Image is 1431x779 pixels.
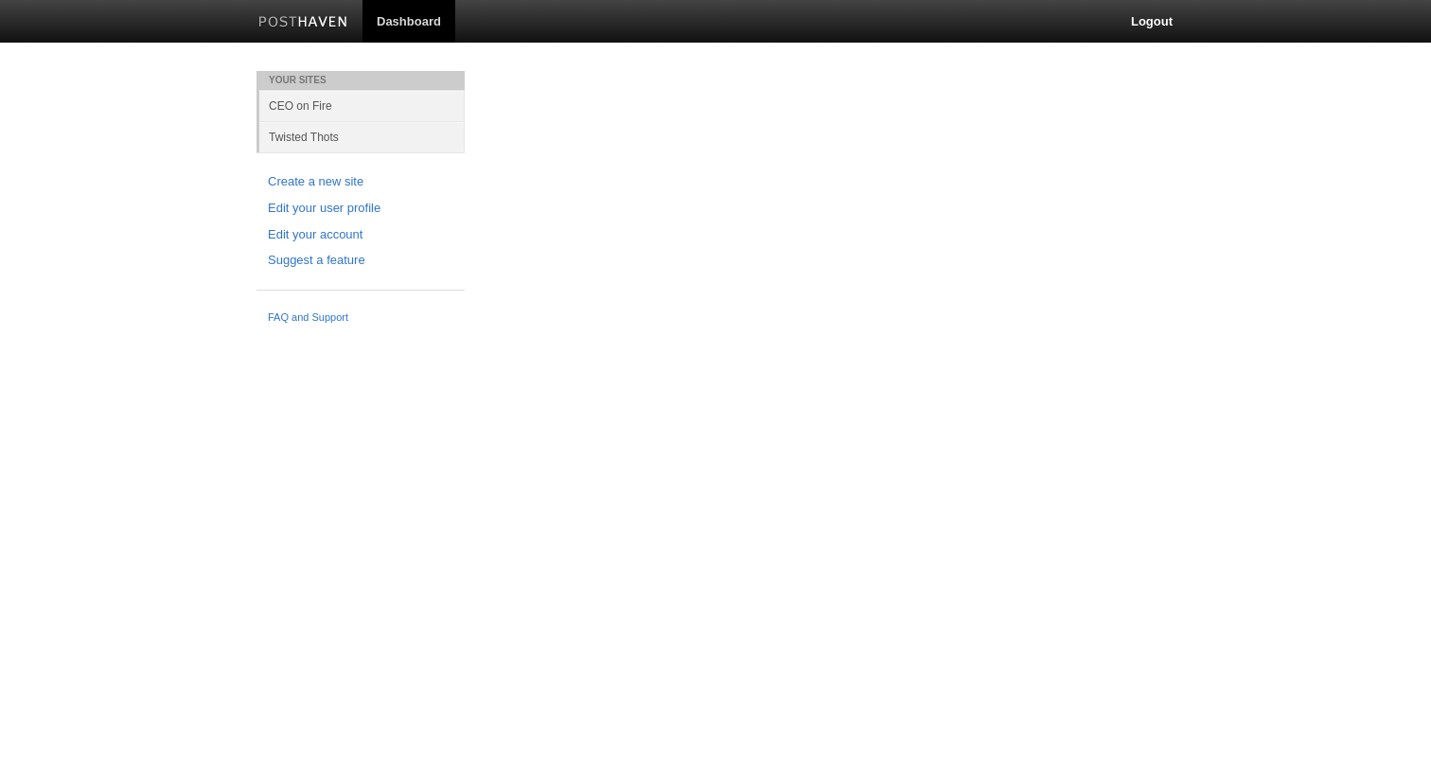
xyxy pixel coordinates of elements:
[259,121,465,152] a: Twisted Thots
[268,251,453,271] a: Suggest a feature
[268,225,453,245] a: Edit your account
[259,90,465,121] a: CEO on Fire
[256,71,465,90] li: Your Sites
[268,199,453,219] a: Edit your user profile
[268,172,453,192] a: Create a new site
[268,310,453,327] a: FAQ and Support
[258,16,348,30] img: Posthaven-bar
